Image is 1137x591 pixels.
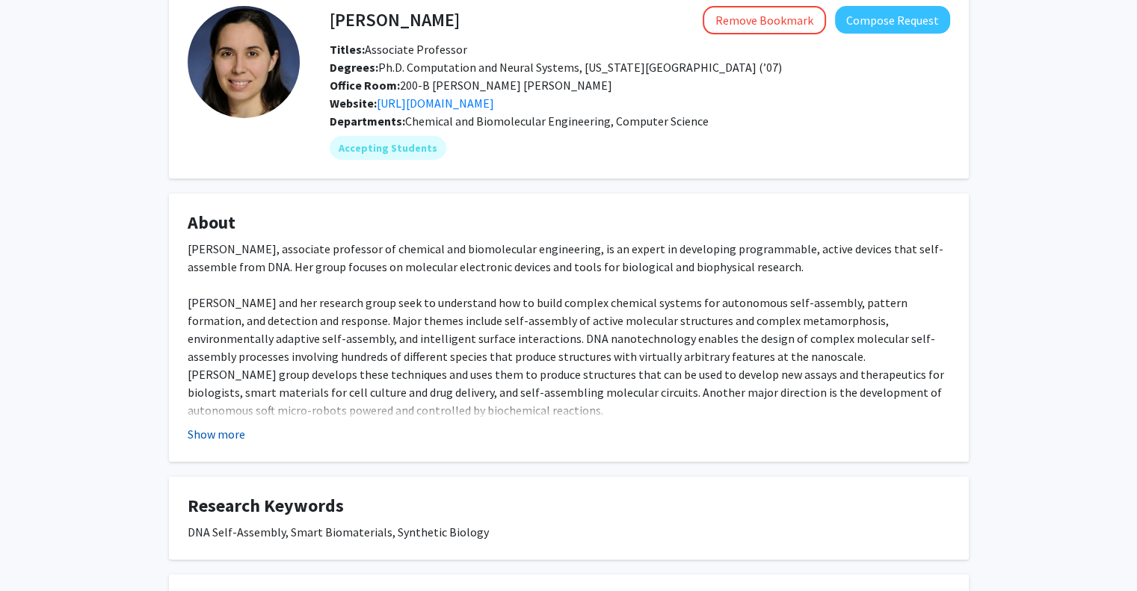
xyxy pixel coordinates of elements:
h4: Research Keywords [188,495,950,517]
b: Degrees: [330,60,378,75]
mat-chip: Accepting Students [330,136,446,160]
button: Compose Request to Rebecca Schulman [835,6,950,34]
h4: About [188,212,950,234]
img: Profile Picture [188,6,300,118]
span: Chemical and Biomolecular Engineering, Computer Science [405,114,709,129]
button: Remove Bookmark [703,6,826,34]
span: Ph.D. Computation and Neural Systems, [US_STATE][GEOGRAPHIC_DATA] (’07) [330,60,782,75]
b: Website: [330,96,377,111]
b: Titles: [330,42,365,57]
button: Show more [188,425,245,443]
h4: [PERSON_NAME] [330,6,460,34]
a: Opens in a new tab [377,96,494,111]
div: DNA Self-Assembly, Smart Biomaterials, Synthetic Biology [188,523,950,541]
span: 200-B [PERSON_NAME] [PERSON_NAME] [330,78,612,93]
b: Office Room: [330,78,400,93]
iframe: Chat [11,524,64,580]
span: Associate Professor [330,42,467,57]
b: Departments: [330,114,405,129]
